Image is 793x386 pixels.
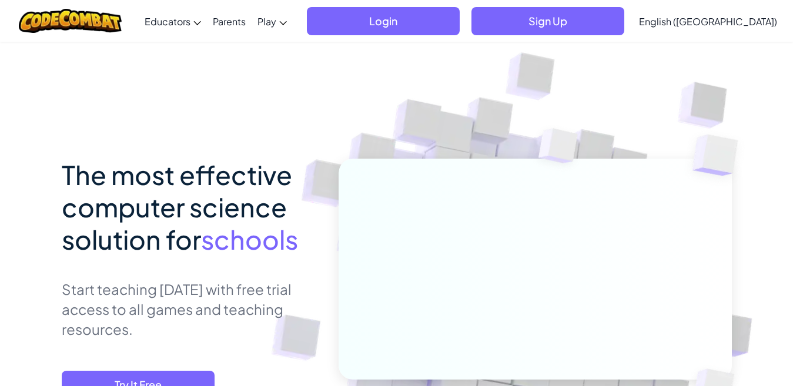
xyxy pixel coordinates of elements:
[471,7,624,35] button: Sign Up
[252,5,293,37] a: Play
[633,5,783,37] a: English ([GEOGRAPHIC_DATA])
[145,15,190,28] span: Educators
[307,7,460,35] button: Login
[201,223,298,256] span: schools
[19,9,122,33] img: CodeCombat logo
[62,158,292,256] span: The most effective computer science solution for
[639,15,777,28] span: English ([GEOGRAPHIC_DATA])
[516,105,601,193] img: Overlap cubes
[257,15,276,28] span: Play
[207,5,252,37] a: Parents
[139,5,207,37] a: Educators
[62,279,321,339] p: Start teaching [DATE] with free trial access to all games and teaching resources.
[669,106,771,205] img: Overlap cubes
